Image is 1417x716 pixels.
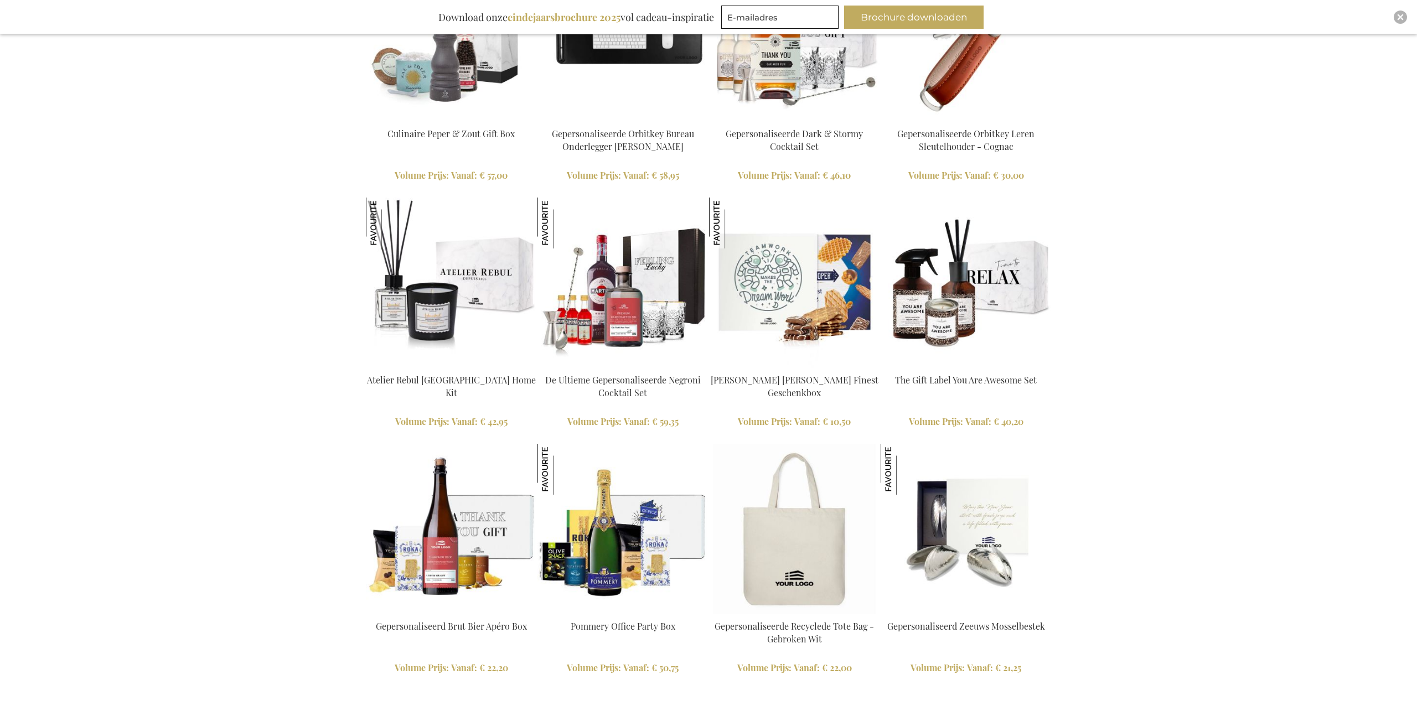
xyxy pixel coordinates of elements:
[537,444,708,614] img: Pommery Office Party Box
[366,198,417,248] img: Atelier Rebul Istanbul Home Kit
[537,360,708,371] a: The Ultimate Personalized Negroni Cocktail Set De Ultieme Gepersonaliseerde Negroni Cocktail Set
[711,374,878,398] a: [PERSON_NAME] [PERSON_NAME] Finest Geschenkbox
[709,360,880,371] a: Jules Destrooper Jules' Finest Gift Box Jules Destrooper Jules' Finest Geschenkbox
[993,169,1024,181] span: € 30,00
[709,169,880,182] a: Volume Prijs: Vanaf € 46,10
[794,662,820,673] span: Vanaf
[715,620,874,645] a: Gepersonaliseerde Recyclede Tote Bag - Gebroken Wit
[908,169,963,181] span: Volume Prijs:
[367,374,536,398] a: Atelier Rebul [GEOGRAPHIC_DATA] Home Kit
[552,128,694,152] a: Gepersonaliseerde Orbitkey Bureau Onderlegger [PERSON_NAME]
[651,662,679,673] span: € 50,75
[479,662,508,673] span: € 22,20
[737,662,792,673] span: Volume Prijs:
[395,662,449,673] span: Volume Prijs:
[709,662,880,675] a: Volume Prijs: Vanaf € 22,00
[366,169,536,182] a: Volume Prijs: Vanaf € 57,00
[1394,11,1407,24] div: Close
[366,360,536,371] a: Atelier Rebul Istanbul Home Kit Atelier Rebul Istanbul Home Kit
[479,169,508,181] span: € 57,00
[537,416,708,428] a: Volume Prijs: Vanaf € 59,35
[709,444,880,614] img: Personalised Recycled Tote Bag - Off White
[726,128,863,152] a: Gepersonaliseerde Dark & Stormy Cocktail Set
[623,169,649,181] span: Vanaf
[545,374,701,398] a: De Ultieme Gepersonaliseerde Negroni Cocktail Set
[537,662,708,675] a: Volume Prijs: Vanaf € 50,75
[844,6,984,29] button: Brochure downloaden
[995,662,1021,673] span: € 21,25
[366,606,536,617] a: Personalised Champagne Beer Apero Box
[366,416,536,428] a: Volume Prijs: Vanaf € 42,95
[623,662,649,673] span: Vanaf
[994,416,1023,427] span: € 40,20
[881,416,1051,428] a: Volume Prijs: Vanaf € 40,20
[738,169,792,181] span: Volume Prijs:
[965,416,991,427] span: Vanaf
[794,416,820,427] span: Vanaf
[881,360,1051,371] a: The Gift Label You Are Awesome Set
[738,416,792,427] span: Volume Prijs:
[895,374,1037,386] a: The Gift Label You Are Awesome Set
[881,444,932,495] img: Gepersonaliseerd Zeeuws Mosselbestek
[709,198,880,368] img: Jules Destrooper Jules' Finest Gift Box
[881,169,1051,182] a: Volume Prijs: Vanaf € 30,00
[967,662,993,673] span: Vanaf
[911,662,965,673] span: Volume Prijs:
[366,662,536,675] a: Volume Prijs: Vanaf € 22,20
[537,606,708,617] a: Pommery Office Party Box Pommery Office Party Box
[709,416,880,428] a: Volume Prijs: Vanaf € 10,50
[709,198,760,248] img: Jules Destrooper Jules' Finest Geschenkbox
[451,662,477,673] span: Vanaf
[537,169,708,182] a: Volume Prijs: Vanaf € 58,95
[571,620,675,632] a: Pommery Office Party Box
[887,620,1045,632] a: Gepersonaliseerd Zeeuws Mosselbestek
[909,416,963,427] span: Volume Prijs:
[822,662,852,673] span: € 22,00
[387,128,515,139] a: Culinaire Peper & Zout Gift Box
[965,169,991,181] span: Vanaf
[709,606,880,617] a: Personalised Recycled Tote Bag - Off White
[537,198,588,248] img: De Ultieme Gepersonaliseerde Negroni Cocktail Set
[567,416,622,427] span: Volume Prijs:
[537,114,708,124] a: Gepersonaliseerde Orbitkey Bureau Onderlegger Slim - Zwart
[881,114,1051,124] a: Personalised Orbitkey Leather Key Organiser - Cognac
[823,169,851,181] span: € 46,10
[881,198,1051,368] img: The Gift Label You Are Awesome Set
[624,416,650,427] span: Vanaf
[721,6,839,29] input: E-mailadres
[794,169,820,181] span: Vanaf
[537,444,588,495] img: Pommery Office Party Box
[480,416,508,427] span: € 42,95
[709,114,880,124] a: Personalised Dark & Stormy Cocktail Set
[881,606,1051,617] a: Personalised Zeeland Mussel Cutlery Gepersonaliseerd Zeeuws Mosselbestek
[567,169,621,181] span: Volume Prijs:
[823,416,851,427] span: € 10,50
[537,198,708,368] img: The Ultimate Personalized Negroni Cocktail Set
[366,198,536,368] img: Atelier Rebul Istanbul Home Kit
[452,416,478,427] span: Vanaf
[652,416,679,427] span: € 59,35
[508,11,620,24] b: eindejaarsbrochure 2025
[881,662,1051,675] a: Volume Prijs: Vanaf € 21,25
[433,6,719,29] div: Download onze vol cadeau-inspiratie
[567,662,621,673] span: Volume Prijs:
[395,416,449,427] span: Volume Prijs:
[451,169,477,181] span: Vanaf
[1397,14,1404,20] img: Close
[366,114,536,124] a: Culinaire Peper & Zout Gift Box Culinaire Peper & Zout Gift Box
[897,128,1035,152] a: Gepersonaliseerde Orbitkey Leren Sleutelhouder - Cognac
[651,169,679,181] span: € 58,95
[376,620,527,632] a: Gepersonaliseerd Brut Bier Apéro Box
[395,169,449,181] span: Volume Prijs:
[366,444,536,614] img: Personalised Champagne Beer Apero Box
[881,444,1051,614] img: Personalised Zeeland Mussel Cutlery
[721,6,842,32] form: marketing offers and promotions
